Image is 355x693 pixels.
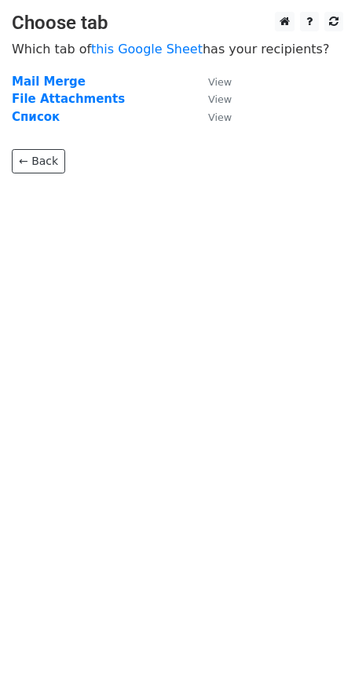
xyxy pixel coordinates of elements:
a: ← Back [12,149,65,173]
a: View [192,92,232,106]
a: this Google Sheet [91,42,203,57]
a: File Attachments [12,92,125,106]
a: View [192,110,232,124]
a: Список [12,110,60,124]
h3: Choose tab [12,12,343,35]
small: View [208,76,232,88]
p: Which tab of has your recipients? [12,41,343,57]
small: View [208,93,232,105]
a: Mail Merge [12,75,86,89]
a: View [192,75,232,89]
small: View [208,111,232,123]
